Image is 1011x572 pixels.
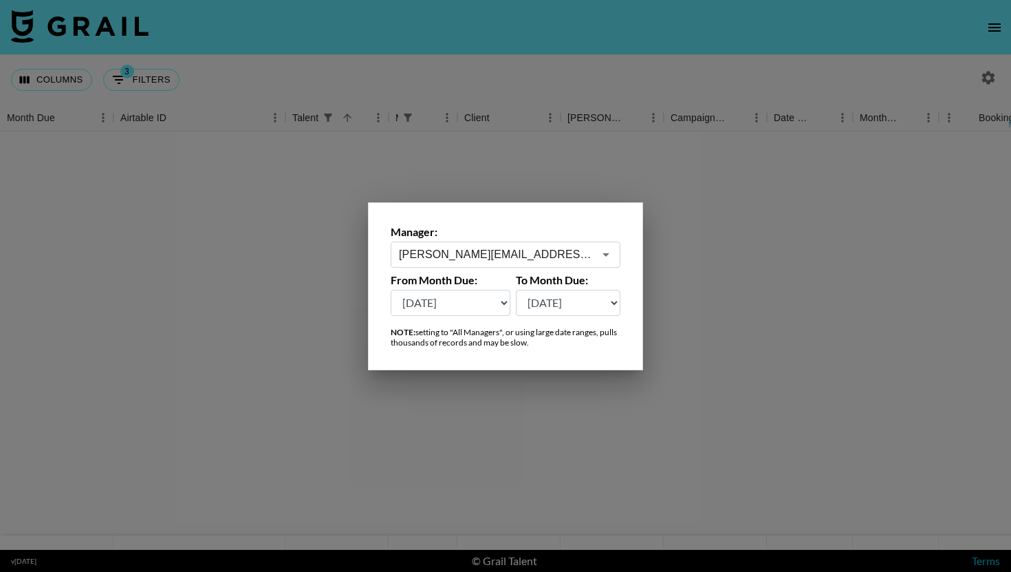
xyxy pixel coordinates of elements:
label: Manager: [391,225,620,239]
button: Open [596,245,616,264]
label: From Month Due: [391,273,510,287]
strong: NOTE: [391,327,415,337]
label: To Month Due: [516,273,621,287]
div: setting to "All Managers", or using large date ranges, pulls thousands of records and may be slow. [391,327,620,348]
